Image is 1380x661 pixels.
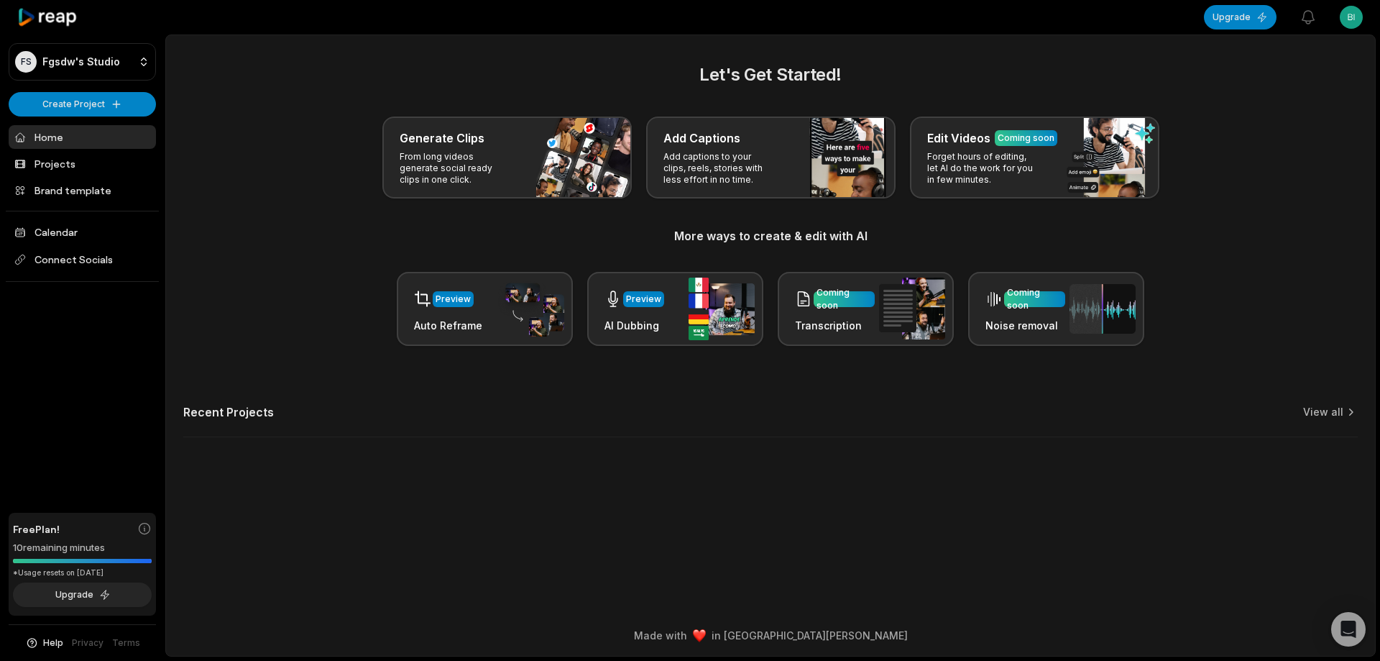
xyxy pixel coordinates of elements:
[9,152,156,175] a: Projects
[626,293,661,306] div: Preview
[13,541,152,555] div: 10 remaining minutes
[25,637,63,649] button: Help
[1204,5,1276,29] button: Upgrade
[183,62,1358,88] h2: Let's Get Started!
[9,125,156,149] a: Home
[927,151,1039,186] p: Forget hours of editing, let AI do the work for you in few minutes.
[13,567,152,578] div: *Usage resets on [DATE]
[414,318,482,333] h3: Auto Reframe
[1007,286,1062,312] div: Coming soon
[183,227,1358,245] h3: More ways to create & edit with AI
[604,318,664,333] h3: AI Dubbing
[9,220,156,244] a: Calendar
[72,637,103,649] a: Privacy
[1069,284,1136,334] img: noise_removal.png
[179,628,1362,643] div: Made with in [GEOGRAPHIC_DATA][PERSON_NAME]
[183,405,274,419] h2: Recent Projects
[42,55,120,68] p: Fgsdw's Studio
[436,293,471,306] div: Preview
[689,278,755,340] img: ai_dubbing.png
[998,132,1054,145] div: Coming soon
[112,637,140,649] a: Terms
[9,247,156,273] span: Connect Socials
[1331,612,1366,647] div: Open Intercom Messenger
[985,318,1065,333] h3: Noise removal
[663,151,775,186] p: Add captions to your clips, reels, stories with less effort in no time.
[9,92,156,117] button: Create Project
[43,637,63,649] span: Help
[879,278,945,339] img: transcription.png
[795,318,875,333] h3: Transcription
[9,178,156,202] a: Brand template
[498,281,564,337] img: auto_reframe.png
[400,129,484,147] h3: Generate Clips
[693,629,706,642] img: heart emoji
[927,129,990,147] h3: Edit Videos
[816,286,872,312] div: Coming soon
[13,583,152,607] button: Upgrade
[400,151,511,186] p: From long videos generate social ready clips in one click.
[1303,405,1343,419] a: View all
[13,521,60,537] span: Free Plan!
[663,129,740,147] h3: Add Captions
[15,51,37,73] div: FS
